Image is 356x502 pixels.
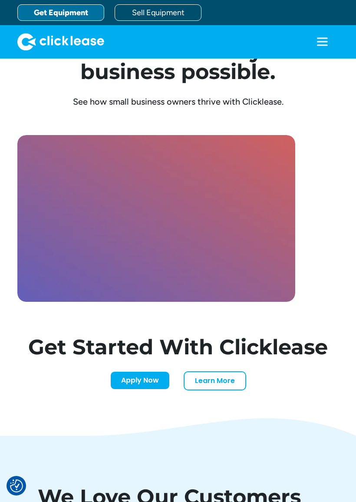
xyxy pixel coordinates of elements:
a: Get Equipment [17,4,104,21]
a: home [17,33,104,50]
a: Sell Equipment [115,4,201,21]
img: Revisit consent button [10,479,23,492]
button: Consent Preferences [10,479,23,492]
div: menu [306,25,339,58]
a: Apply Now [110,371,170,390]
a: Learn More [184,371,246,390]
h1: Clicklease makes your business possible. [17,40,339,82]
h1: Get Started With Clicklease [17,337,339,357]
img: Clicklease logo [17,33,104,50]
div: See how small business owners thrive with Clicklease. [17,96,339,107]
iframe: Clicklease Customer Testimonial Video | Why Customers Love Clicklease [22,138,300,304]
